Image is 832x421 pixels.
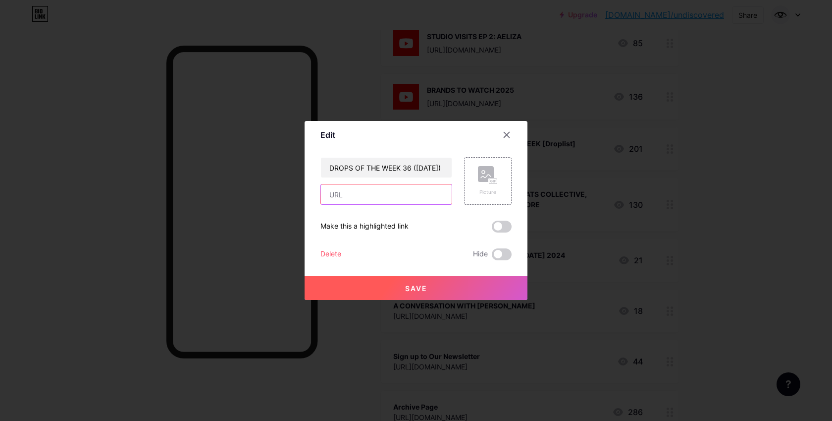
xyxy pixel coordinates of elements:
input: URL [321,184,452,204]
div: Edit [320,129,335,141]
span: Hide [473,248,488,260]
div: Picture [478,188,498,196]
div: Delete [320,248,341,260]
div: Make this a highlighted link [320,221,409,233]
input: Title [321,158,452,178]
button: Save [305,276,527,300]
span: Save [405,284,427,293]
